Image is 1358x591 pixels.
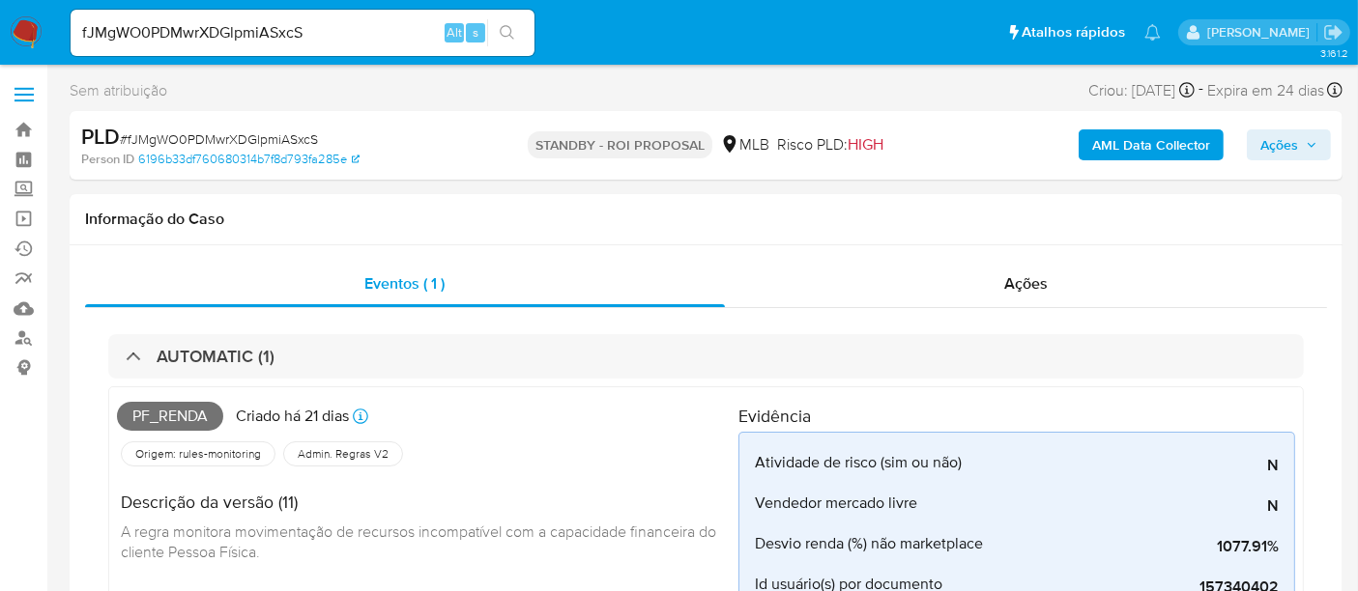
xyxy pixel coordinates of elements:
input: Pesquise usuários ou casos... [71,20,535,45]
span: Expira em 24 dias [1207,80,1324,101]
div: AUTOMATIC (1) [108,334,1304,379]
b: Person ID [81,151,134,168]
b: PLD [81,121,120,152]
a: 6196b33df760680314b7f8d793fa285e [138,151,360,168]
span: Risco PLD: [777,134,883,155]
button: Ações [1247,129,1331,160]
button: search-icon [487,19,527,46]
h1: Informação do Caso [85,210,1327,229]
a: Notificações [1144,24,1161,41]
span: Eventos ( 1 ) [364,272,445,295]
span: Ações [1004,272,1048,295]
div: MLB [720,134,769,155]
span: Atalhos rápidos [1022,22,1125,42]
a: Sair [1323,22,1344,42]
span: HIGH [848,133,883,155]
span: Sem atribuição [70,80,167,101]
p: Criado há 21 dias [236,406,349,427]
div: Criou: [DATE] [1088,77,1195,103]
h3: AUTOMATIC (1) [157,346,274,367]
p: STANDBY - ROI PROPOSAL [528,131,712,158]
span: Origem: rules-monitoring [133,446,263,462]
h4: Descrição da versão (11) [121,492,723,513]
span: Admin. Regras V2 [296,446,390,462]
span: Pf_renda [117,402,223,431]
span: A regra monitora movimentação de recursos incompatível com a capacidade financeira do cliente Pes... [121,521,720,563]
button: AML Data Collector [1079,129,1224,160]
span: # fJMgWO0PDMwrXDGlpmiASxcS [120,129,318,149]
span: s [473,23,478,42]
p: erico.trevizan@mercadopago.com.br [1207,23,1316,42]
b: AML Data Collector [1092,129,1210,160]
span: - [1199,77,1203,103]
span: Ações [1260,129,1298,160]
span: Alt [447,23,462,42]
